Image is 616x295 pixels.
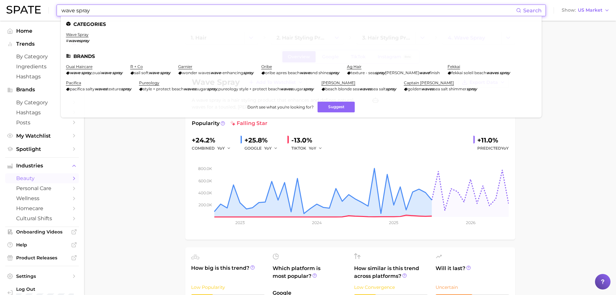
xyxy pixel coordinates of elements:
[16,205,68,211] span: homecare
[16,53,68,60] span: by Category
[448,64,460,69] a: fekkai
[5,39,79,49] button: Trends
[5,203,79,213] a: homecare
[264,144,278,152] button: YoY
[309,145,316,151] span: YoY
[16,195,68,201] span: wellness
[16,133,68,139] span: My Watchlist
[429,70,440,75] span: finish
[207,86,217,91] em: spray
[121,86,131,91] em: spray
[16,163,68,169] span: Industries
[5,161,79,171] button: Industries
[389,220,398,225] tspan: 2025
[434,86,467,91] span: sea salt shimmer
[92,70,101,75] span: ouai
[321,80,355,85] a: [PERSON_NAME]
[61,5,516,16] input: Search here for a brand, industry, or ingredient
[404,80,454,85] a: captain [PERSON_NAME]
[386,86,396,91] em: spray
[66,38,69,43] span: #
[385,70,419,75] span: [PERSON_NAME]
[291,144,327,152] div: TIKTOK
[309,144,323,152] button: YoY
[5,193,79,203] a: wellness
[244,144,282,152] div: GOOGLE
[5,26,79,36] a: Home
[244,135,282,145] div: +25.8%
[230,119,267,127] span: falling star
[66,21,536,27] li: Categories
[69,38,89,43] em: wavespray
[16,286,78,292] span: Log Out
[5,240,79,250] a: Help
[264,145,272,151] span: YoY
[16,109,68,116] span: Hashtags
[318,102,355,112] button: Suggest
[5,227,79,237] a: Onboarding Videos
[192,135,235,145] div: +24.2%
[501,146,509,151] span: YoY
[192,144,235,152] div: combined
[5,271,79,281] a: Settings
[578,8,602,12] span: US Market
[16,87,68,93] span: Brands
[560,6,611,15] button: ShowUS Market
[436,265,509,280] span: Will it last?
[16,41,68,47] span: Trends
[329,70,339,75] em: spray
[408,86,421,91] span: golden
[16,185,68,191] span: personal care
[70,86,95,91] span: pacifica salty
[419,70,429,75] em: wave
[280,86,292,91] em: waves
[134,70,149,75] span: sail soft
[178,64,192,69] a: garnier
[16,255,68,261] span: Product Releases
[292,86,303,91] span: sugar
[261,64,272,69] a: oribe
[16,242,68,248] span: Help
[149,70,159,75] em: wave
[273,265,346,286] span: Which platform is most popular?
[191,264,265,280] span: How big is this trend?
[5,72,79,82] a: Hashtags
[184,86,196,91] em: waves
[70,70,80,75] em: wave
[436,283,509,291] div: Uncertain
[265,70,300,75] span: oribe apres beach
[347,64,362,69] a: ag hair
[523,7,542,14] span: Search
[16,63,68,70] span: Ingredients
[375,70,385,75] em: spray
[325,86,359,91] span: beach blonde sea
[312,220,321,225] tspan: 2024
[5,108,79,118] a: Hashtags
[303,86,314,91] em: spray
[451,70,486,75] span: fekkai soleil beach
[16,99,68,106] span: by Category
[81,70,92,75] em: spray
[5,213,79,223] a: cultural shifts
[5,51,79,62] a: by Category
[359,86,372,91] em: waves
[5,131,79,141] a: My Watchlist
[354,283,428,291] div: Low Convergence
[139,80,159,85] a: pureology
[562,8,576,12] span: Show
[486,70,499,75] em: waves
[16,74,68,80] span: Hashtags
[421,86,434,91] em: waves
[16,119,68,126] span: Posts
[217,144,231,152] button: YoY
[5,85,79,95] button: Brands
[16,229,68,235] span: Onboarding Videos
[16,146,68,152] span: Spotlight
[477,135,509,145] div: +11.0%
[221,70,243,75] span: -enhancing
[66,53,536,59] li: Brands
[66,80,81,85] a: pacifica
[192,119,220,127] span: Popularity
[5,118,79,128] a: Posts
[66,64,92,69] a: ouai haircare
